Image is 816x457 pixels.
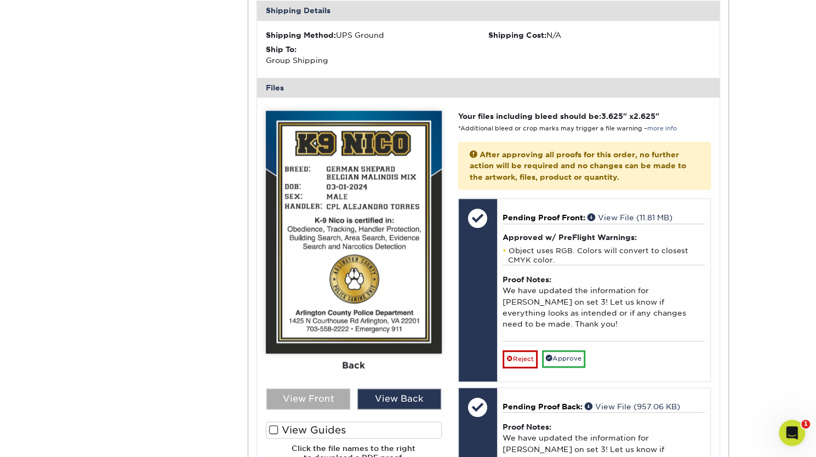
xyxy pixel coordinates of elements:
div: Back [266,353,442,378]
iframe: Intercom live chat [779,420,805,446]
div: We have updated the information for [PERSON_NAME] on set 3! Let us know if everything looks as in... [503,265,705,341]
div: Files [257,78,720,98]
label: View Guides [266,421,442,438]
a: Approve [542,350,585,367]
div: UPS Ground [266,30,488,41]
strong: Shipping Cost: [488,31,546,39]
div: Group Shipping [266,44,488,66]
strong: After approving all proofs for this order, no further action will be required and no changes can ... [470,150,686,181]
div: View Front [266,389,350,409]
span: Pending Proof Front: [503,213,585,222]
li: Object uses RGB. Colors will convert to closest CMYK color. [503,246,705,265]
strong: Proof Notes: [503,275,551,284]
span: 1 [801,420,810,429]
h4: Approved w/ PreFlight Warnings: [503,233,705,242]
span: 2.625 [634,112,655,121]
a: more info [647,125,677,132]
a: Reject [503,350,538,368]
strong: Shipping Method: [266,31,336,39]
strong: Your files including bleed should be: " x " [458,112,659,121]
span: Pending Proof Back: [503,402,583,411]
a: View File (957.06 KB) [585,402,680,411]
div: N/A [488,30,711,41]
span: 3.625 [601,112,623,121]
strong: Proof Notes: [503,422,551,431]
div: View Back [357,389,441,409]
strong: Ship To: [266,45,296,54]
small: *Additional bleed or crop marks may trigger a file warning – [458,125,677,132]
a: View File (11.81 MB) [587,213,672,222]
div: Shipping Details [257,1,720,20]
